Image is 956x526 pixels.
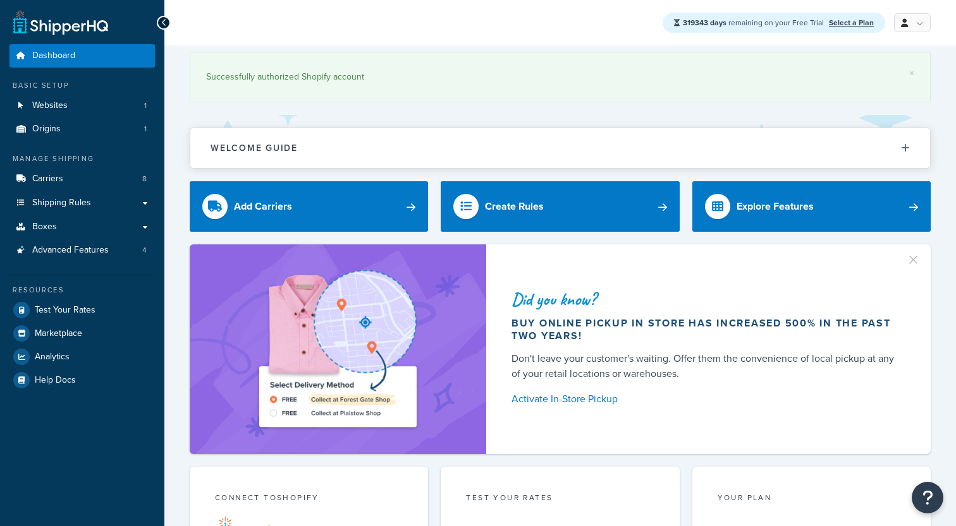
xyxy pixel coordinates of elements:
li: Advanced Features [9,239,155,262]
a: Help Docs [9,369,155,392]
a: Add Carriers [190,181,428,232]
button: Open Resource Center [912,482,943,513]
span: Test Your Rates [35,305,95,316]
a: Origins1 [9,117,155,141]
a: Select a Plan [829,17,874,28]
a: Analytics [9,345,155,368]
a: Websites1 [9,94,155,117]
li: Origins [9,117,155,141]
button: Welcome Guide [190,128,930,168]
a: Activate In-Store Pickup [512,390,900,408]
span: Dashboard [32,51,75,61]
span: 8 [142,174,147,184]
div: Explore Features [737,198,814,215]
div: Manage Shipping [9,153,155,164]
img: ad-shirt-map-b0359fc47e01cab431d101c4b569394f6a03f54285957d908178d52f29eb9668.png [223,263,452,435]
span: Websites [32,100,68,111]
a: Create Rules [441,181,679,232]
span: Advanced Features [32,245,109,256]
div: Connect to Shopify [215,492,403,506]
div: Resources [9,285,155,296]
div: Buy online pickup in store has increased 500% in the past two years! [512,317,900,342]
a: Test Your Rates [9,299,155,321]
div: Test your rates [466,492,654,506]
a: Dashboard [9,44,155,68]
h2: Welcome Guide [211,143,298,153]
div: Don't leave your customer's waiting. Offer them the convenience of local pickup at any of your re... [512,351,900,381]
strong: 319343 days [683,17,726,28]
span: Help Docs [35,375,76,386]
a: Carriers8 [9,167,155,191]
span: Boxes [32,222,57,232]
a: Shipping Rules [9,191,155,215]
a: Marketplace [9,322,155,345]
div: Add Carriers [234,198,292,215]
a: Explore Features [692,181,931,232]
li: Carriers [9,167,155,191]
div: Create Rules [485,198,544,215]
span: Shipping Rules [32,198,91,208]
div: Did you know? [512,290,900,308]
span: Origins [32,124,61,134]
span: 1 [144,124,147,134]
span: Analytics [35,352,70,362]
li: Websites [9,94,155,117]
span: 4 [142,245,147,256]
a: × [909,68,914,78]
span: remaining on your Free Trial [683,17,826,28]
span: Marketplace [35,328,82,339]
div: Your Plan [718,492,905,506]
a: Boxes [9,215,155,239]
a: Advanced Features4 [9,239,155,262]
div: Basic Setup [9,80,155,91]
span: Carriers [32,174,63,184]
span: 1 [144,100,147,111]
div: Successfully authorized Shopify account [206,68,914,86]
